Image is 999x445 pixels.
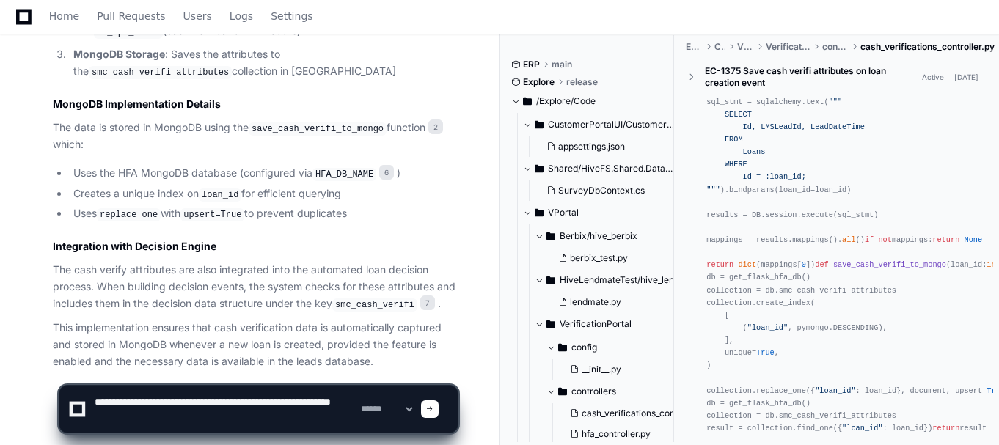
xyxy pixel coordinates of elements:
li: Creates a unique index on for efficient querying [69,185,458,203]
span: 2 [428,119,443,134]
span: True [756,348,775,357]
span: Users [183,12,212,21]
span: VerificationPortal [766,41,810,53]
span: Active [918,70,948,84]
span: 7 [420,295,435,310]
button: berbix_test.py [552,248,678,268]
button: VerificationPortal [535,312,687,336]
span: VPortal [737,41,754,53]
button: __init__.py [564,359,689,380]
svg: Directory [546,227,555,245]
p: The cash verify attributes are also integrated into the automated loan decision process. When bui... [53,262,458,312]
span: def [815,260,828,269]
button: Shared/HiveFS.Shared.Data.Survey [523,157,675,180]
span: "loan_id" [747,323,788,332]
li: Uses the HFA MongoDB database (configured via ) [69,165,458,183]
li: Uses with to prevent duplicates [69,205,458,223]
span: Explore [523,76,555,88]
span: if [865,235,874,244]
strong: MongoDB Storage [73,48,165,60]
span: Settings [271,12,312,21]
span: berbix_test.py [570,252,628,264]
svg: Directory [535,160,544,177]
span: Berbix/hive_berbix [560,230,637,242]
button: CustomerPortalUI/CustomerPortalUI [523,113,675,136]
code: smc_cash_verifi [332,298,417,312]
span: controllers [822,41,849,53]
code: smc_cash_verifi_attributes [89,66,232,79]
p: The data is stored in MongoDB using the function which: [53,119,458,153]
span: Home [49,12,79,21]
h2: Integration with Decision Engine [53,239,458,254]
span: save_cash_verifi_to_mongo [833,260,946,269]
span: Shared/HiveFS.Shared.Data.Survey [548,163,675,174]
svg: Directory [546,271,555,289]
span: HiveLendmateTest/hive_lendmate [560,274,687,286]
span: return [932,235,959,244]
span: release [566,76,598,88]
span: Logs [230,12,253,21]
span: appsettings.json [558,141,625,152]
span: 0 [802,260,806,269]
span: /Explore/Code [536,95,596,107]
li: : Saves the attributes to the collection in [GEOGRAPHIC_DATA] [69,46,458,80]
span: config [571,342,597,353]
span: SurveyDbContext.cs [558,185,645,196]
code: HFA_DB_NAME [312,168,376,181]
button: Berbix/hive_berbix [535,224,687,248]
span: dict [738,260,756,269]
span: Explore [686,41,703,53]
button: lendmate.py [552,292,678,312]
code: loan_id [199,188,241,202]
span: Code [714,41,725,53]
button: HiveLendmateTest/hive_lendmate [535,268,687,292]
svg: Directory [558,339,567,356]
span: main [552,59,572,70]
span: VerificationPortal [560,318,632,330]
code: replace_one [97,208,161,221]
button: config [546,336,698,359]
span: ERP [523,59,540,70]
span: lendmate.py [570,296,621,308]
svg: Directory [546,315,555,333]
span: None [965,235,983,244]
span: CustomerPortalUI/CustomerPortalUI [548,119,675,130]
code: upsert=True [180,208,244,221]
button: VPortal [523,201,675,224]
svg: Directory [535,116,544,133]
button: SurveyDbContext.cs [541,180,666,201]
span: 6 [379,165,394,180]
button: /Explore/Code [511,89,663,113]
svg: Directory [535,204,544,221]
span: return [706,260,733,269]
code: save_cash_verifi_to_mongo [249,122,387,136]
h2: MongoDB Implementation Details [53,97,458,111]
span: cash_verifications_controller.py [860,41,995,53]
span: Pull Requests [97,12,165,21]
div: [DATE] [954,72,978,83]
svg: Directory [523,92,532,110]
span: """ SELECT Id, LMSLeadId, LeadDateTime FROM Loans WHERE Id = :loan_id; """ [689,98,865,194]
button: appsettings.json [541,136,666,157]
span: VPortal [548,207,579,218]
p: This implementation ensures that cash verification data is automatically captured and stored in M... [53,320,458,369]
span: all [842,235,855,244]
div: EC-1375 Save cash verifi attributes on loan creation event [705,65,918,89]
span: not [878,235,891,244]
